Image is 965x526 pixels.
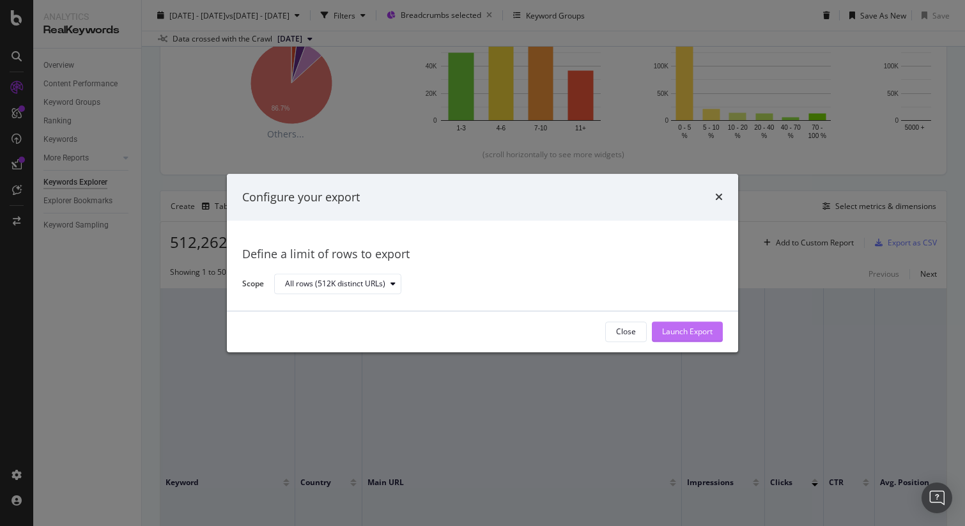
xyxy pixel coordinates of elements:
[285,281,385,288] div: All rows (512K distinct URLs)
[922,483,952,513] div: Open Intercom Messenger
[242,278,264,292] label: Scope
[274,274,401,295] button: All rows (512K distinct URLs)
[227,174,738,352] div: modal
[605,321,647,342] button: Close
[662,327,713,337] div: Launch Export
[242,247,723,263] div: Define a limit of rows to export
[652,321,723,342] button: Launch Export
[715,189,723,206] div: times
[616,327,636,337] div: Close
[242,189,360,206] div: Configure your export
